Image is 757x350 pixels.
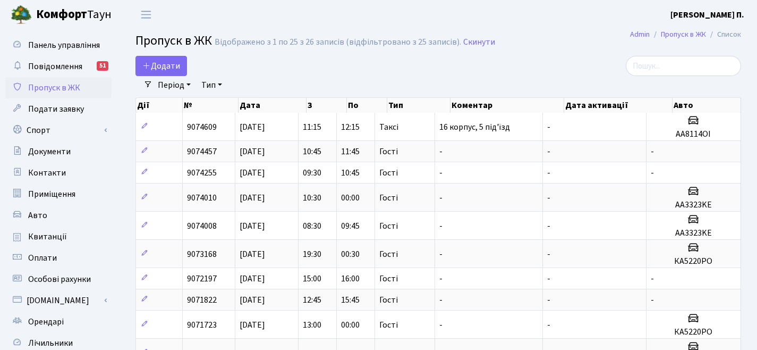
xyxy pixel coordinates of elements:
[5,162,112,184] a: Контакти
[154,76,195,94] a: Період
[133,6,159,23] button: Переключити навігацію
[651,200,736,210] h5: AA3323KE
[5,141,112,162] a: Документи
[547,294,550,306] span: -
[240,146,265,157] span: [DATE]
[303,167,321,179] span: 09:30
[28,167,66,179] span: Контакти
[450,98,564,113] th: Коментар
[142,60,180,72] span: Додати
[5,35,112,56] a: Панель управління
[136,98,183,113] th: Дії
[28,188,75,200] span: Приміщення
[547,121,550,133] span: -
[5,184,112,205] a: Приміщення
[135,56,187,76] a: Додати
[28,316,64,328] span: Орендарі
[341,319,360,331] span: 00:00
[614,23,757,46] nav: breadcrumb
[439,273,443,285] span: -
[28,210,47,221] span: Авто
[5,311,112,332] a: Орендарі
[341,121,360,133] span: 12:15
[240,220,265,232] span: [DATE]
[341,273,360,285] span: 16:00
[439,220,443,232] span: -
[651,146,654,157] span: -
[630,29,650,40] a: Admin
[439,248,443,260] span: -
[379,123,398,131] span: Таксі
[187,167,217,179] span: 9074255
[187,319,217,331] span: 9071723
[303,273,321,285] span: 15:00
[5,205,112,226] a: Авто
[439,121,510,133] span: 16 корпус, 5 під'їзд
[28,103,84,115] span: Подати заявку
[706,29,741,40] li: Список
[439,319,443,331] span: -
[215,37,461,47] div: Відображено з 1 по 25 з 26 записів (відфільтровано з 25 записів).
[651,228,736,238] h5: AA3323KE
[303,121,321,133] span: 11:15
[547,220,550,232] span: -
[239,98,307,113] th: Дата
[651,273,654,285] span: -
[240,121,265,133] span: [DATE]
[28,231,67,243] span: Квитанції
[5,98,112,120] a: Подати заявку
[5,226,112,247] a: Квитанції
[341,146,360,157] span: 11:45
[347,98,387,113] th: По
[303,192,321,204] span: 10:30
[547,319,550,331] span: -
[341,294,360,306] span: 15:45
[28,337,73,349] span: Лічильники
[28,61,82,72] span: Повідомлення
[303,319,321,331] span: 13:00
[240,167,265,179] span: [DATE]
[28,273,91,285] span: Особові рахунки
[547,248,550,260] span: -
[651,327,736,337] h5: КА5220РО
[240,192,265,204] span: [DATE]
[564,98,673,113] th: Дата активації
[5,290,112,311] a: [DOMAIN_NAME]
[28,82,80,94] span: Пропуск в ЖК
[670,9,744,21] a: [PERSON_NAME] П.
[547,146,550,157] span: -
[439,167,443,179] span: -
[240,248,265,260] span: [DATE]
[439,146,443,157] span: -
[240,294,265,306] span: [DATE]
[341,220,360,232] span: 09:45
[135,31,212,50] span: Пропуск в ЖК
[303,294,321,306] span: 12:45
[187,192,217,204] span: 9074010
[5,56,112,77] a: Повідомлення51
[240,319,265,331] span: [DATE]
[187,121,217,133] span: 9074609
[651,256,736,266] h5: КА5220РО
[463,37,495,47] a: Скинути
[303,146,321,157] span: 10:45
[197,76,226,94] a: Тип
[183,98,239,113] th: №
[28,146,71,157] span: Документи
[379,222,398,230] span: Гості
[97,61,108,71] div: 51
[307,98,347,113] th: З
[28,39,100,51] span: Панель управління
[379,321,398,329] span: Гості
[11,4,32,26] img: logo.png
[5,269,112,290] a: Особові рахунки
[439,192,443,204] span: -
[5,77,112,98] a: Пропуск в ЖК
[387,98,450,113] th: Тип
[547,167,550,179] span: -
[341,192,360,204] span: 00:00
[547,192,550,204] span: -
[626,56,741,76] input: Пошук...
[379,296,398,304] span: Гості
[28,252,57,264] span: Оплати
